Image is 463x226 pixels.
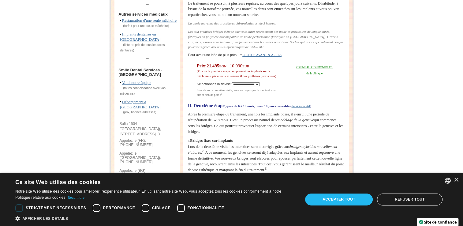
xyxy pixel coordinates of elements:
li: Sofia 1504 ([GEOGRAPHIC_DATA]), [STREET_ADDRESS]. 3 [119,121,175,137]
b: Autres services médicaux [118,12,167,17]
div: Close [454,178,458,183]
div: Accepter tout [305,194,373,205]
i: Les tout premiers bridges d'étape que vous aurez représentent des modèles provisoires de longue d... [188,30,343,49]
span: (faites connaissance avec vos médecins) [120,86,166,95]
span: Strictement nécessaires [26,205,86,211]
strong: 10 jours ouvrables [264,104,291,108]
span: II. Deuxième étape [188,103,225,108]
: Notre site Web utilise des cookies pour améliorer l"expérience utilisateur. En utilisant notre si... [15,189,281,200]
b: Bridges fixes sur implants [190,138,233,143]
a: CRENEAUX DISPONIBLESde la clinique [296,66,332,75]
span: 21,495 [207,63,249,68]
span: Performance [103,205,135,211]
li: Appelez le (BG): [PHONE_NUMBER] [119,168,175,179]
img: dot.gif [120,101,121,103]
div: Pour avoir une idée de plus près: [188,53,344,58]
i: remodelage de la gencive [274,118,314,122]
p: Lors de la deuxième visite les interstices seront corrigés grâce aux . A ce moment, les gencives ... [188,138,345,173]
sup: 3 [221,92,222,95]
span: 4. [188,139,190,142]
span: EUR [242,64,249,68]
li: Appelez le (FR): [PHONE_NUMBER] [119,138,175,149]
img: dot.gif [120,34,121,36]
sup: 4 [202,150,203,153]
img: dot.gif [120,20,121,22]
a: PHOTOS AVANT & APRES [242,53,282,57]
p: Lors de votre première visite, vous ne payez que le montant sus-cité et rien de plus ! [197,88,279,97]
span: Ciblage [152,205,171,211]
img: dot.gif [241,54,241,56]
p: Après la première étape du traitement, une fois les implants posés, il s'ensuit une période de ré... [188,111,345,135]
a: Read more, opens a new window [68,195,84,200]
a: Hébergement à [GEOGRAPHIC_DATA] [120,100,161,109]
div: Afficher les détails [15,215,294,221]
a: Restauration d'une seule mâchoire [122,18,177,23]
span: | 10,990 [228,63,242,68]
span: (prix, bonnes adresses) [120,111,156,114]
span: (liste de prix de tous les soins dentaires) [120,43,165,52]
div: ... [116,54,178,62]
div: Refuser tout [377,194,442,205]
sup: 5 [265,167,267,170]
span: (après: , durée: , ) [225,104,311,108]
span: Afficher les détails [22,217,68,221]
span: (Prix de la première étape comprenant les implants sur la mâchoire supérieure & inférieure & les ... [197,70,276,78]
span: (forfait pour une seule mâchoire) [120,24,169,28]
span: Fonctionnalité [188,205,224,211]
i: La durée moyenne des procédures chirurgicales est de 3 heures. [188,21,276,25]
b: Smile Dental Services - [GEOGRAPHIC_DATA] [118,68,162,77]
a: Voici notre équipe [122,80,151,85]
i: bridges hybrides nouvellement élaborés. [188,145,337,155]
a: délai indicatif [291,104,310,108]
img: dot.gif [120,82,121,84]
div: Ce site Web utilise des cookies [15,177,279,186]
a: Implants dentaires en [GEOGRAPHIC_DATA] [120,32,161,42]
li: Appelez le ([GEOGRAPHIC_DATA]): [PHONE_NUMBER] [119,151,175,166]
p: Prix: [197,64,279,78]
div: Sélectionnez la devise: [197,81,279,86]
span: BGN [219,64,226,68]
strong: de 6 à 18 mois [234,104,254,108]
